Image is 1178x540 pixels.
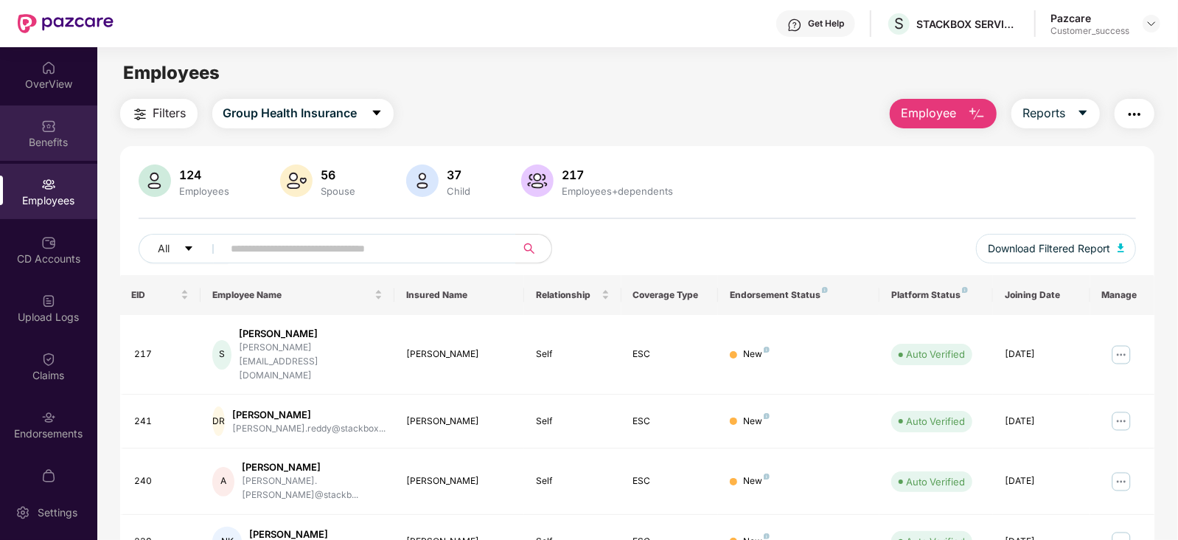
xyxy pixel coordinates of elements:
div: [PERSON_NAME] [406,415,512,429]
img: svg+xml;base64,PHN2ZyBpZD0iRHJvcGRvd24tMzJ4MzIiIHhtbG5zPSJodHRwOi8vd3d3LnczLm9yZy8yMDAwL3N2ZyIgd2... [1146,18,1157,30]
img: svg+xml;base64,PHN2ZyB4bWxucz0iaHR0cDovL3d3dy53My5vcmcvMjAwMC9zdmciIHhtbG5zOnhsaW5rPSJodHRwOi8vd3... [406,165,439,197]
button: Filters [120,99,198,128]
img: svg+xml;base64,PHN2ZyB4bWxucz0iaHR0cDovL3d3dy53My5vcmcvMjAwMC9zdmciIHdpZHRoPSI4IiBoZWlnaHQ9IjgiIH... [764,533,770,539]
img: New Pazcare Logo [18,14,114,33]
div: Auto Verified [906,474,965,489]
div: A [212,467,234,496]
div: Spouse [318,185,359,197]
div: [PERSON_NAME] [239,327,383,341]
div: Platform Status [891,289,981,301]
img: manageButton [1109,470,1133,494]
th: Joining Date [993,275,1090,315]
img: svg+xml;base64,PHN2ZyBpZD0iSG9tZSIgeG1sbnM9Imh0dHA6Ly93d3cudzMub3JnLzIwMDAvc3ZnIiB3aWR0aD0iMjAiIG... [41,60,56,75]
img: svg+xml;base64,PHN2ZyB4bWxucz0iaHR0cDovL3d3dy53My5vcmcvMjAwMC9zdmciIHdpZHRoPSI4IiBoZWlnaHQ9IjgiIH... [822,287,828,293]
th: Employee Name [201,275,394,315]
div: [DATE] [1005,347,1078,361]
img: svg+xml;base64,PHN2ZyB4bWxucz0iaHR0cDovL3d3dy53My5vcmcvMjAwMC9zdmciIHdpZHRoPSIyNCIgaGVpZ2h0PSIyNC... [131,105,149,123]
div: [PERSON_NAME] [406,474,512,488]
span: Download Filtered Report [988,240,1110,257]
div: Customer_success [1050,25,1129,37]
img: manageButton [1109,409,1133,433]
img: svg+xml;base64,PHN2ZyB4bWxucz0iaHR0cDovL3d3dy53My5vcmcvMjAwMC9zdmciIHdpZHRoPSIyNCIgaGVpZ2h0PSIyNC... [1126,105,1143,123]
img: svg+xml;base64,PHN2ZyB4bWxucz0iaHR0cDovL3d3dy53My5vcmcvMjAwMC9zdmciIHhtbG5zOnhsaW5rPSJodHRwOi8vd3... [968,105,986,123]
th: Manage [1090,275,1155,315]
div: Self [536,347,610,361]
img: manageButton [1109,343,1133,367]
img: svg+xml;base64,PHN2ZyBpZD0iRW5kb3JzZW1lbnRzIiB4bWxucz0iaHR0cDovL3d3dy53My5vcmcvMjAwMC9zdmciIHdpZH... [41,410,56,425]
div: 124 [177,167,233,182]
button: Download Filtered Report [976,234,1137,263]
div: [PERSON_NAME].reddy@stackbox... [232,422,386,436]
span: Reports [1022,104,1065,122]
img: svg+xml;base64,PHN2ZyBpZD0iVXBsb2FkX0xvZ3MiIGRhdGEtbmFtZT0iVXBsb2FkIExvZ3MiIHhtbG5zPSJodHRwOi8vd3... [41,294,56,308]
button: Employee [890,99,997,128]
span: search [515,243,544,255]
div: Self [536,415,610,429]
th: Coverage Type [621,275,719,315]
div: [PERSON_NAME] [232,408,386,422]
th: Relationship [524,275,621,315]
img: svg+xml;base64,PHN2ZyB4bWxucz0iaHR0cDovL3d3dy53My5vcmcvMjAwMC9zdmciIHhtbG5zOnhsaW5rPSJodHRwOi8vd3... [1118,243,1125,252]
div: Pazcare [1050,11,1129,25]
img: svg+xml;base64,PHN2ZyB4bWxucz0iaHR0cDovL3d3dy53My5vcmcvMjAwMC9zdmciIHhtbG5zOnhsaW5rPSJodHRwOi8vd3... [280,165,313,197]
div: ESC [633,415,707,429]
span: EID [132,289,178,301]
img: svg+xml;base64,PHN2ZyBpZD0iQ0RfQWNjb3VudHMiIGRhdGEtbmFtZT0iQ0QgQWNjb3VudHMiIHhtbG5zPSJodHRwOi8vd3... [41,235,56,250]
div: New [743,474,770,488]
div: ESC [633,347,707,361]
div: STACKBOX SERVICES PRIVATE LIMITED [916,17,1020,31]
img: svg+xml;base64,PHN2ZyBpZD0iSGVscC0zMngzMiIgeG1sbnM9Imh0dHA6Ly93d3cudzMub3JnLzIwMDAvc3ZnIiB3aWR0aD... [787,18,802,32]
img: svg+xml;base64,PHN2ZyB4bWxucz0iaHR0cDovL3d3dy53My5vcmcvMjAwMC9zdmciIHhtbG5zOnhsaW5rPSJodHRwOi8vd3... [139,165,171,197]
div: Get Help [808,18,844,30]
img: svg+xml;base64,PHN2ZyBpZD0iU2V0dGluZy0yMHgyMCIgeG1sbnM9Imh0dHA6Ly93d3cudzMub3JnLzIwMDAvc3ZnIiB3aW... [15,505,30,520]
div: [DATE] [1005,415,1078,429]
div: 240 [135,474,189,488]
div: Endorsement Status [730,289,868,301]
img: svg+xml;base64,PHN2ZyBpZD0iQ2xhaW0iIHhtbG5zPSJodHRwOi8vd3d3LnczLm9yZy8yMDAwL3N2ZyIgd2lkdGg9IjIwIi... [41,352,56,367]
img: svg+xml;base64,PHN2ZyB4bWxucz0iaHR0cDovL3d3dy53My5vcmcvMjAwMC9zdmciIHdpZHRoPSI4IiBoZWlnaHQ9IjgiIH... [764,474,770,480]
div: 241 [135,415,189,429]
span: Group Health Insurance [223,104,358,122]
div: 217 [135,347,189,361]
div: 56 [318,167,359,182]
div: [PERSON_NAME][EMAIL_ADDRESS][DOMAIN_NAME] [239,341,383,383]
div: New [743,415,770,429]
div: Auto Verified [906,414,965,429]
div: 217 [560,167,677,182]
div: [PERSON_NAME] [242,460,383,474]
span: Employees [123,62,220,83]
div: Child [445,185,474,197]
th: Insured Name [394,275,523,315]
div: ESC [633,474,707,488]
img: svg+xml;base64,PHN2ZyBpZD0iQmVuZWZpdHMiIHhtbG5zPSJodHRwOi8vd3d3LnczLm9yZy8yMDAwL3N2ZyIgd2lkdGg9Ij... [41,119,56,134]
img: svg+xml;base64,PHN2ZyBpZD0iTXlfT3JkZXJzIiBkYXRhLW5hbWU9Ik15IE9yZGVycyIgeG1sbnM9Imh0dHA6Ly93d3cudz... [41,468,56,483]
button: Reportscaret-down [1011,99,1100,128]
button: search [515,234,552,263]
img: svg+xml;base64,PHN2ZyB4bWxucz0iaHR0cDovL3d3dy53My5vcmcvMjAwMC9zdmciIHhtbG5zOnhsaW5rPSJodHRwOi8vd3... [521,165,554,197]
div: S [212,340,231,370]
div: New [743,347,770,361]
span: Filters [153,104,187,122]
div: Auto Verified [906,347,965,361]
div: [PERSON_NAME].[PERSON_NAME]@stackb... [242,474,383,502]
div: Self [536,474,610,488]
span: Employee Name [212,289,372,301]
img: svg+xml;base64,PHN2ZyB4bWxucz0iaHR0cDovL3d3dy53My5vcmcvMjAwMC9zdmciIHdpZHRoPSI4IiBoZWlnaHQ9IjgiIH... [764,347,770,353]
span: S [894,15,904,32]
span: caret-down [1077,107,1089,120]
div: Settings [33,505,82,520]
div: Employees [177,185,233,197]
div: DR [212,406,225,436]
div: Employees+dependents [560,185,677,197]
span: Employee [901,104,956,122]
span: caret-down [371,107,383,120]
span: All [158,240,170,257]
th: EID [120,275,201,315]
img: svg+xml;base64,PHN2ZyB4bWxucz0iaHR0cDovL3d3dy53My5vcmcvMjAwMC9zdmciIHdpZHRoPSI4IiBoZWlnaHQ9IjgiIH... [962,287,968,293]
span: caret-down [184,243,194,255]
img: svg+xml;base64,PHN2ZyBpZD0iRW1wbG95ZWVzIiB4bWxucz0iaHR0cDovL3d3dy53My5vcmcvMjAwMC9zdmciIHdpZHRoPS... [41,177,56,192]
div: 37 [445,167,474,182]
div: [DATE] [1005,474,1078,488]
img: svg+xml;base64,PHN2ZyB4bWxucz0iaHR0cDovL3d3dy53My5vcmcvMjAwMC9zdmciIHdpZHRoPSI4IiBoZWlnaHQ9IjgiIH... [764,413,770,419]
button: Allcaret-down [139,234,229,263]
